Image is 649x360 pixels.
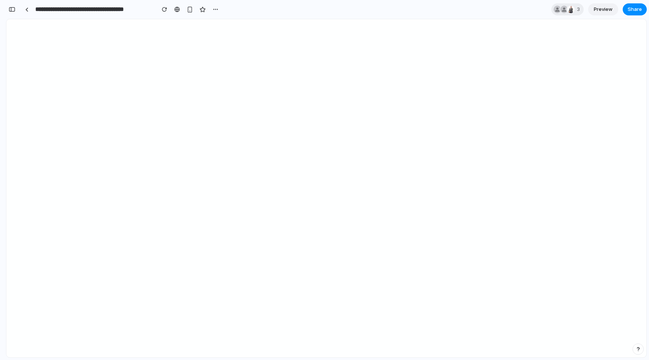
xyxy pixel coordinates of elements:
span: Preview [594,6,613,13]
button: Share [623,3,647,15]
span: Share [628,6,642,13]
div: 3 [551,3,584,15]
span: 3 [577,6,582,13]
a: Preview [588,3,618,15]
